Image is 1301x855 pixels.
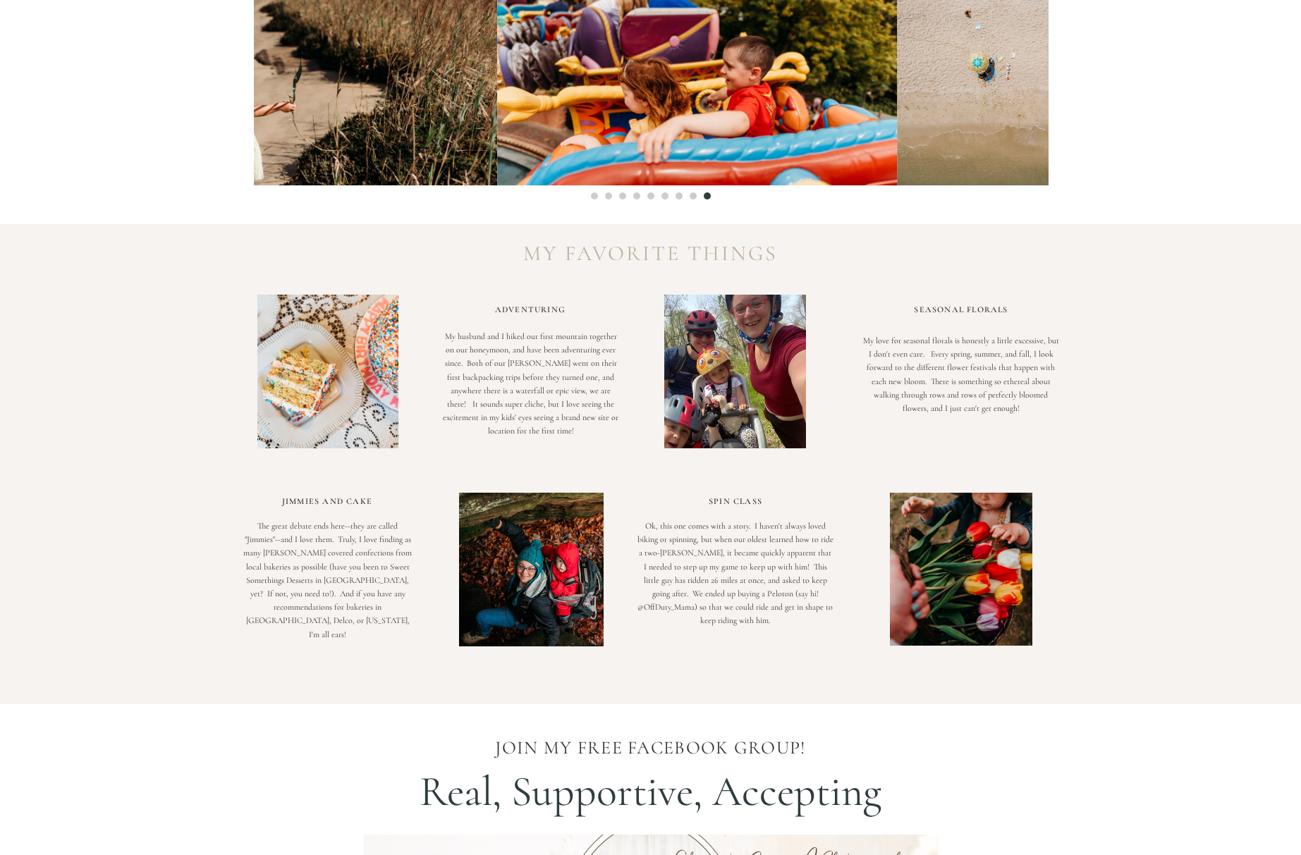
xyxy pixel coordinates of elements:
li: Page dot 4 [633,192,640,199]
li: Page dot 5 [647,192,654,199]
p: The great debate ends here--they are called "Jimmies"--and I love them. Truly, I love finding as ... [243,519,413,681]
li: Page dot 6 [661,192,668,199]
li: Page dot 3 [619,192,626,199]
h3: Join My Free Facebook Group! [477,737,824,775]
li: Page dot 1 [591,192,598,199]
p: My love for seasonal florals is honestly a little excessive, but I don't even care. Every spring,... [863,334,1059,429]
p: seasonal florals [878,304,1045,320]
p: Spin Class [647,496,824,512]
li: Page dot 7 [676,192,683,199]
p: Ok, this one comes with a story. I haven't always loved biking or spinning, but when our oldest l... [637,519,833,648]
li: Page dot 9 [704,192,711,199]
h2: Real, Supportive, Accepting [389,766,913,838]
p: My husband and I hiked our first mountain together on our honeymoon, and have been adventuring ev... [442,330,620,491]
p: adventuring [491,304,570,320]
p: My Favorite Things [519,241,783,264]
li: Page dot 8 [690,192,697,199]
p: Jimmies and Cake [269,496,386,512]
li: Page dot 2 [605,192,612,199]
